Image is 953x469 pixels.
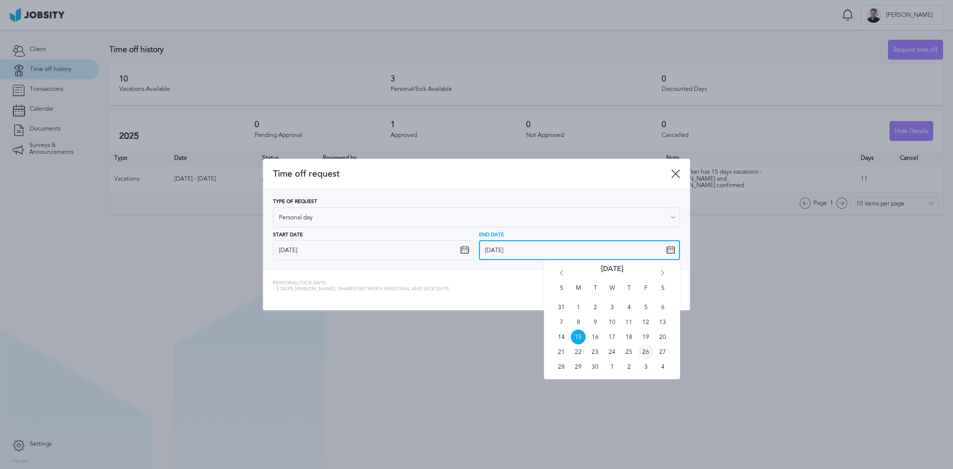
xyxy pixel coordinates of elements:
[621,330,636,344] span: Thu Sep 18 2025
[554,359,569,374] span: Sun Sep 28 2025
[588,359,603,374] span: Tue Sep 30 2025
[605,285,619,300] span: W
[655,330,670,344] span: Sat Sep 20 2025
[605,300,619,315] span: Wed Sep 03 2025
[571,344,586,359] span: Mon Sep 22 2025
[621,315,636,330] span: Thu Sep 11 2025
[638,330,653,344] span: Fri Sep 19 2025
[571,300,586,315] span: Mon Sep 01 2025
[588,344,603,359] span: Tue Sep 23 2025
[554,315,569,330] span: Sun Sep 07 2025
[621,344,636,359] span: Thu Sep 25 2025
[658,270,667,279] i: Go forward 1 month
[638,285,653,300] span: F
[605,359,619,374] span: Wed Oct 01 2025
[554,330,569,344] span: Sun Sep 14 2025
[273,280,449,286] span: Personal/Sick days:
[557,270,566,279] i: Go back 1 month
[479,232,504,238] span: End Date
[571,285,586,300] span: M
[273,199,317,205] span: Type of Request
[605,315,619,330] span: Wed Sep 10 2025
[621,300,636,315] span: Thu Sep 04 2025
[588,285,603,300] span: T
[588,330,603,344] span: Tue Sep 16 2025
[621,285,636,300] span: T
[571,359,586,374] span: Mon Sep 29 2025
[621,359,636,374] span: Thu Oct 02 2025
[554,300,569,315] span: Sun Aug 31 2025
[273,169,671,179] span: Time off request
[638,359,653,374] span: Fri Oct 03 2025
[605,330,619,344] span: Wed Sep 17 2025
[655,344,670,359] span: Sat Sep 27 2025
[273,286,449,292] span: - 3 days [PERSON_NAME], shared between personal and sick days
[605,344,619,359] span: Wed Sep 24 2025
[554,285,569,300] span: S
[655,315,670,330] span: Sat Sep 13 2025
[655,285,670,300] span: S
[655,300,670,315] span: Sat Sep 06 2025
[638,300,653,315] span: Fri Sep 05 2025
[273,232,303,238] span: Start Date
[554,344,569,359] span: Sun Sep 21 2025
[571,330,586,344] span: Mon Sep 15 2025
[638,344,653,359] span: Fri Sep 26 2025
[588,315,603,330] span: Tue Sep 09 2025
[588,300,603,315] span: Tue Sep 02 2025
[601,265,623,285] span: [DATE]
[571,315,586,330] span: Mon Sep 08 2025
[638,315,653,330] span: Fri Sep 12 2025
[655,359,670,374] span: Sat Oct 04 2025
